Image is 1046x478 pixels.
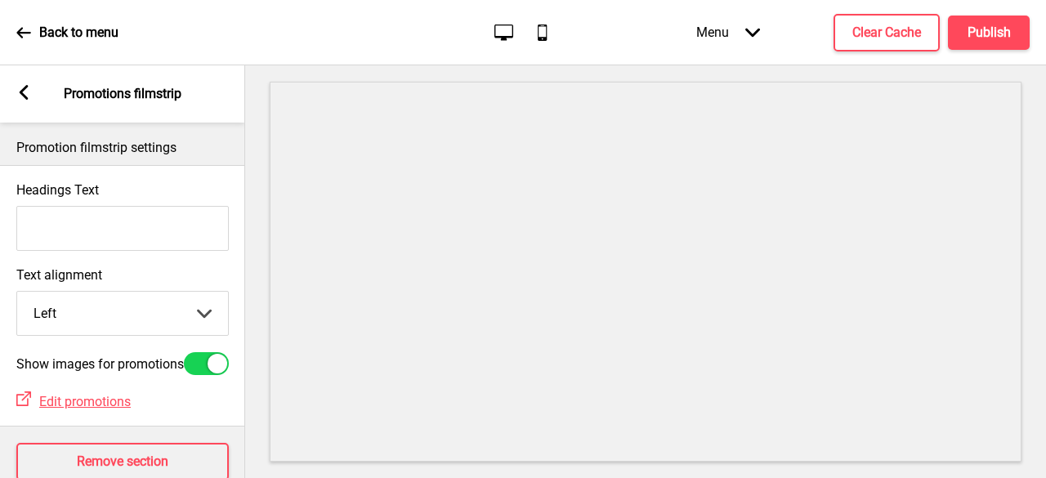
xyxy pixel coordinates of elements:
[31,394,131,409] a: Edit promotions
[77,453,168,471] h4: Remove section
[948,16,1030,50] button: Publish
[852,24,921,42] h4: Clear Cache
[16,356,184,372] label: Show images for promotions
[16,11,118,55] a: Back to menu
[16,182,99,198] label: Headings Text
[834,14,940,51] button: Clear Cache
[39,24,118,42] p: Back to menu
[680,8,776,56] div: Menu
[16,267,229,283] label: Text alignment
[968,24,1011,42] h4: Publish
[39,394,131,409] span: Edit promotions
[16,139,229,157] p: Promotion filmstrip settings
[64,85,181,103] p: Promotions filmstrip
